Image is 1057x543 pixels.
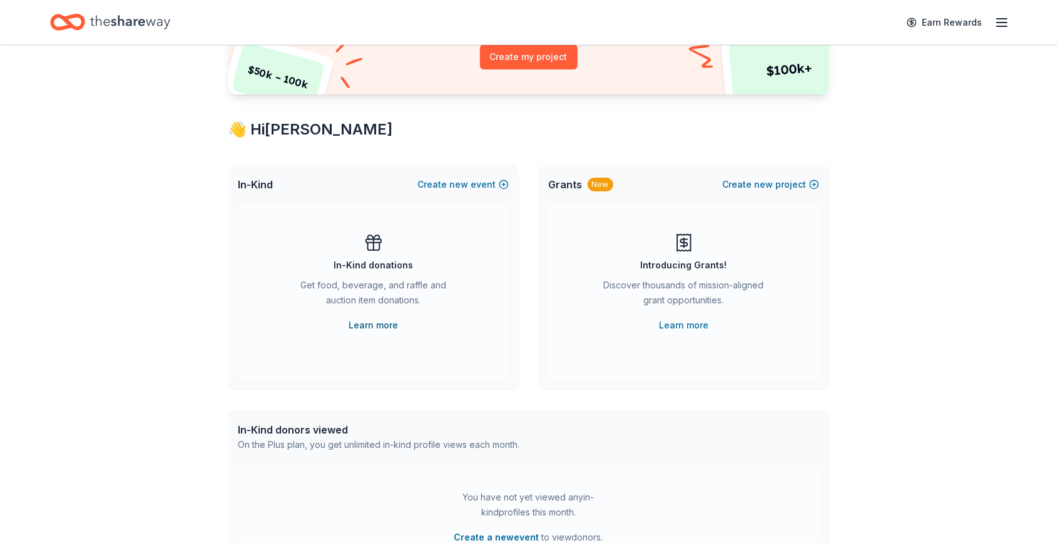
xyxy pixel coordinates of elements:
[238,437,520,452] div: On the Plus plan, you get unlimited in-kind profile views each month.
[334,258,413,273] div: In-Kind donations
[228,119,829,140] div: 👋 Hi [PERSON_NAME]
[418,177,509,192] button: Createnewevent
[450,177,469,192] span: new
[349,318,398,333] a: Learn more
[641,258,727,273] div: Introducing Grants!
[755,177,774,192] span: new
[659,318,708,333] a: Learn more
[723,177,819,192] button: Createnewproject
[899,11,989,34] a: Earn Rewards
[238,422,520,437] div: In-Kind donors viewed
[588,178,613,191] div: New
[549,177,583,192] span: Grants
[289,278,459,313] div: Get food, beverage, and raffle and auction item donations.
[238,177,273,192] span: In-Kind
[480,44,578,69] button: Create my project
[599,278,769,313] div: Discover thousands of mission-aligned grant opportunities.
[451,490,607,520] div: You have not yet viewed any in-kind profiles this month.
[50,8,170,37] a: Home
